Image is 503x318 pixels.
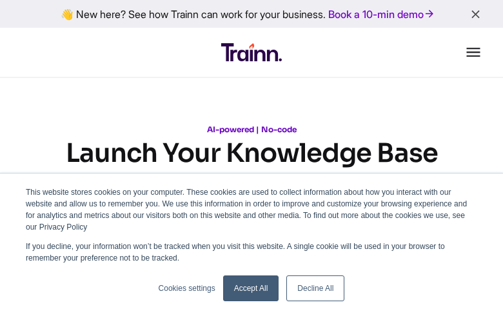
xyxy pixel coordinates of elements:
a: Book a 10-min demo [326,5,438,23]
a: Cookies settings [159,283,215,294]
p: This website stores cookies on your computer. These cookies are used to collect information about... [26,186,477,233]
a: Decline All [286,275,344,301]
p: AI-powered | No-code [40,124,463,134]
h1: Launch Your Knowledge Base Without Writing a Single Line of Code [40,134,463,250]
div: 👋 New here? See how Trainn can work for your business. [8,8,495,20]
p: If you decline, your information won’t be tracked when you visit this website. A single cookie wi... [26,241,477,264]
a: Accept All [223,275,279,301]
img: Trainn Logo [221,43,281,61]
